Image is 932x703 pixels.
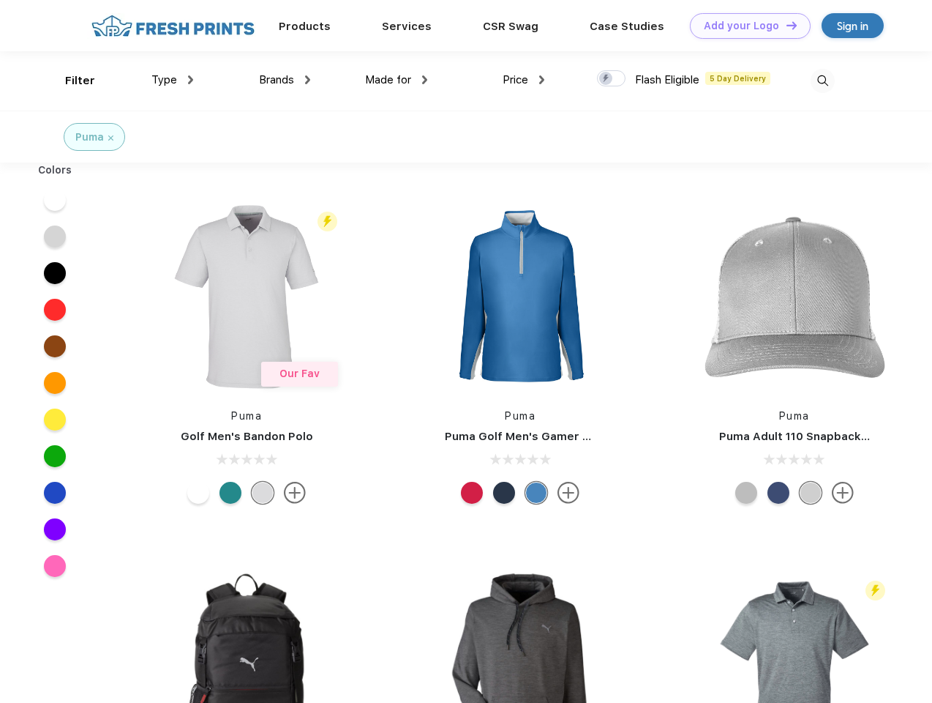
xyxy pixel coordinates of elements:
div: Filter [65,72,95,89]
div: Sign in [837,18,868,34]
img: desktop_search.svg [811,69,835,93]
span: Brands [259,73,294,86]
span: 5 Day Delivery [705,72,770,85]
a: Golf Men's Bandon Polo [181,430,313,443]
div: Quarry with Brt Whit [735,482,757,504]
div: Peacoat Qut Shd [767,482,789,504]
div: Bright White [187,482,209,504]
a: Puma [505,410,535,422]
a: Products [279,20,331,33]
img: dropdown.png [305,75,310,84]
img: func=resize&h=266 [423,199,617,394]
img: DT [786,21,797,29]
a: Services [382,20,432,33]
a: Puma Golf Men's Gamer Golf Quarter-Zip [445,430,676,443]
div: Navy Blazer [493,482,515,504]
span: Our Fav [279,368,320,379]
a: Sign in [822,13,884,38]
a: Puma [779,410,810,422]
div: Quarry Brt Whit [800,482,822,504]
span: Type [151,73,177,86]
img: func=resize&h=266 [149,199,344,394]
span: Price [503,73,528,86]
span: Made for [365,73,411,86]
div: Ski Patrol [461,482,483,504]
a: Puma [231,410,262,422]
div: Add your Logo [704,20,779,32]
div: Green Lagoon [219,482,241,504]
img: dropdown.png [188,75,193,84]
img: more.svg [832,482,854,504]
div: Colors [27,163,83,178]
img: func=resize&h=266 [697,199,892,394]
img: flash_active_toggle.svg [317,212,337,231]
img: dropdown.png [539,75,544,84]
img: dropdown.png [422,75,427,84]
span: Flash Eligible [635,73,699,86]
div: Puma [75,130,104,145]
a: CSR Swag [483,20,538,33]
img: filter_cancel.svg [108,135,113,141]
img: flash_active_toggle.svg [865,581,885,600]
img: more.svg [557,482,579,504]
img: more.svg [284,482,306,504]
img: fo%20logo%202.webp [87,13,259,39]
div: High Rise [252,482,274,504]
div: Bright Cobalt [525,482,547,504]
